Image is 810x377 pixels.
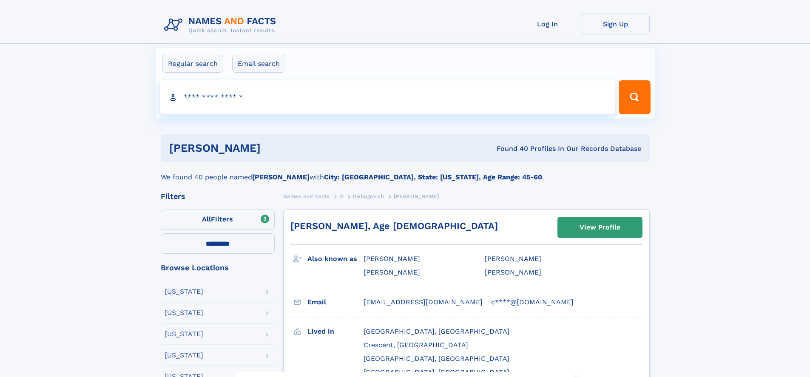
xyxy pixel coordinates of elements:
[165,309,203,316] div: [US_STATE]
[619,80,650,114] button: Search Button
[160,80,615,114] input: search input
[364,354,509,363] span: [GEOGRAPHIC_DATA], [GEOGRAPHIC_DATA]
[324,173,542,181] b: City: [GEOGRAPHIC_DATA], State: [US_STATE], Age Range: 45-60
[364,341,468,349] span: Crescent, [GEOGRAPHIC_DATA]
[485,268,541,276] span: [PERSON_NAME]
[378,144,641,153] div: Found 40 Profiles In Our Records Database
[161,162,650,182] div: We found 40 people named with .
[307,324,364,339] h3: Lived in
[161,264,275,272] div: Browse Locations
[364,368,509,376] span: [GEOGRAPHIC_DATA], [GEOGRAPHIC_DATA]
[339,191,344,201] a: D
[339,193,344,199] span: D
[364,268,420,276] span: [PERSON_NAME]
[165,352,203,359] div: [US_STATE]
[485,255,541,263] span: [PERSON_NAME]
[283,191,330,201] a: Names and Facts
[558,217,642,238] a: View Profile
[252,173,310,181] b: [PERSON_NAME]
[364,327,509,335] span: [GEOGRAPHIC_DATA], [GEOGRAPHIC_DATA]
[161,14,283,37] img: Logo Names and Facts
[364,255,420,263] span: [PERSON_NAME]
[161,193,275,200] div: Filters
[394,193,439,199] span: [PERSON_NAME]
[232,55,285,73] label: Email search
[307,252,364,266] h3: Also known as
[290,221,498,231] a: [PERSON_NAME], Age [DEMOGRAPHIC_DATA]
[202,215,211,223] span: All
[582,14,650,34] a: Sign Up
[165,288,203,295] div: [US_STATE]
[364,298,483,306] span: [EMAIL_ADDRESS][DOMAIN_NAME]
[165,331,203,337] div: [US_STATE]
[353,191,384,201] a: Debogovich
[353,193,384,199] span: Debogovich
[514,14,582,34] a: Log In
[169,143,379,153] h1: [PERSON_NAME]
[580,218,620,237] div: View Profile
[307,295,364,309] h3: Email
[161,210,275,230] label: Filters
[162,55,223,73] label: Regular search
